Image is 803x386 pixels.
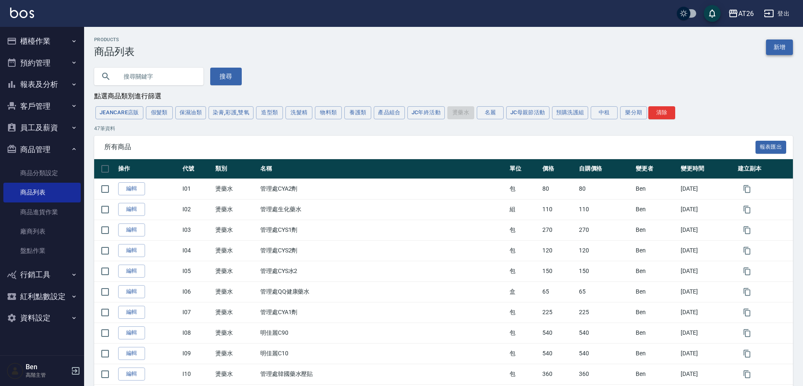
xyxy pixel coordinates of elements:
[679,302,736,323] td: [DATE]
[540,302,576,323] td: 225
[213,261,258,281] td: 燙藥水
[634,281,679,302] td: Ben
[507,323,540,343] td: 包
[180,199,213,220] td: I02
[679,179,736,199] td: [DATE]
[507,220,540,240] td: 包
[94,37,135,42] h2: Products
[118,265,145,278] a: 編輯
[258,179,507,199] td: 管理處CYA2劑
[210,68,242,85] button: 搜尋
[258,364,507,384] td: 管理處韓國藥水壓貼
[94,125,793,132] p: 47 筆資料
[679,281,736,302] td: [DATE]
[506,106,549,119] button: JC母親節活動
[258,199,507,220] td: 管理處生化藥水
[577,343,634,364] td: 540
[507,302,540,323] td: 包
[94,92,793,101] div: 點選商品類別進行篩選
[258,240,507,261] td: 管理處CYS2劑
[258,281,507,302] td: 管理處QQ健康藥水
[679,199,736,220] td: [DATE]
[477,106,504,119] button: 名麗
[634,199,679,220] td: Ben
[180,159,213,179] th: 代號
[26,371,69,379] p: 高階主管
[591,106,618,119] button: 中租
[180,261,213,281] td: I05
[507,240,540,261] td: 包
[736,159,793,179] th: 建立副本
[540,240,576,261] td: 120
[258,261,507,281] td: 管理處CYS水2
[634,323,679,343] td: Ben
[577,220,634,240] td: 270
[679,240,736,261] td: [DATE]
[540,159,576,179] th: 價格
[3,264,81,286] button: 行銷工具
[180,302,213,323] td: I07
[679,364,736,384] td: [DATE]
[118,285,145,298] a: 編輯
[118,326,145,339] a: 編輯
[507,261,540,281] td: 包
[116,159,180,179] th: 操作
[3,95,81,117] button: 客戶管理
[577,323,634,343] td: 540
[507,179,540,199] td: 包
[180,323,213,343] td: I08
[258,302,507,323] td: 管理處CYA1劑
[258,220,507,240] td: 管理處CYS1劑
[577,199,634,220] td: 110
[679,159,736,179] th: 變更時間
[577,302,634,323] td: 225
[3,117,81,139] button: 員工及薪資
[95,106,143,119] button: JeanCare店販
[180,364,213,384] td: I10
[374,106,405,119] button: 產品組合
[507,199,540,220] td: 組
[213,179,258,199] td: 燙藥水
[258,343,507,364] td: 明佳麗C10
[540,220,576,240] td: 270
[577,179,634,199] td: 80
[3,139,81,160] button: 商品管理
[507,343,540,364] td: 包
[634,179,679,199] td: Ben
[285,106,312,119] button: 洗髮精
[118,203,145,216] a: 編輯
[180,281,213,302] td: I06
[104,143,755,151] span: 所有商品
[540,323,576,343] td: 540
[213,302,258,323] td: 燙藥水
[507,364,540,384] td: 包
[344,106,371,119] button: 養護類
[213,159,258,179] th: 類別
[258,323,507,343] td: 明佳麗C90
[146,106,173,119] button: 假髮類
[213,240,258,261] td: 燙藥水
[577,261,634,281] td: 150
[26,363,69,371] h5: Ben
[679,261,736,281] td: [DATE]
[213,323,258,343] td: 燙藥水
[175,106,206,119] button: 保濕油類
[634,261,679,281] td: Ben
[634,343,679,364] td: Ben
[180,220,213,240] td: I03
[540,261,576,281] td: 150
[738,8,754,19] div: AT26
[213,343,258,364] td: 燙藥水
[213,199,258,220] td: 燙藥水
[10,8,34,18] img: Logo
[577,364,634,384] td: 360
[213,281,258,302] td: 燙藥水
[118,306,145,319] a: 編輯
[118,368,145,381] a: 編輯
[118,244,145,257] a: 編輯
[3,241,81,260] a: 盤點作業
[755,143,787,151] a: 報表匯出
[3,307,81,329] button: 資料設定
[3,52,81,74] button: 預約管理
[3,30,81,52] button: 櫃檯作業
